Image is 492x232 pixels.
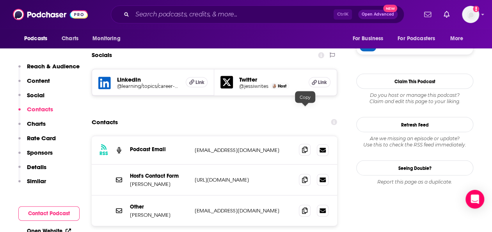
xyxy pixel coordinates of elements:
img: Jessi Hempel [272,84,276,88]
a: Link [309,77,330,87]
p: Contacts [27,105,53,113]
span: Ctrl K [334,9,352,20]
button: open menu [445,31,473,46]
p: Podcast Email [130,146,188,152]
button: open menu [393,31,446,46]
p: Other [130,203,188,210]
p: [EMAIL_ADDRESS][DOMAIN_NAME] [195,146,293,153]
button: Social [18,91,44,106]
a: @learning/topics/career-development-5 [117,83,179,89]
p: Charts [27,120,46,127]
h5: LinkedIn [117,75,179,83]
h2: Socials [92,48,112,62]
p: Host's Contact Form [130,172,188,179]
div: Claim and edit this page to your liking. [356,92,473,104]
p: Details [27,163,46,171]
span: Logged in as amooers [462,6,479,23]
button: open menu [19,31,57,46]
span: Monitoring [92,33,120,44]
h3: RSS [99,150,108,156]
button: Charts [18,120,46,134]
a: Show notifications dropdown [440,8,453,21]
p: [PERSON_NAME] [130,211,188,218]
button: Open AdvancedNew [358,10,398,19]
button: Contacts [18,105,53,120]
button: Sponsors [18,149,53,163]
div: Report this page as a duplicate. [356,178,473,185]
span: Open Advanced [362,12,394,16]
button: Details [18,163,46,178]
a: Link [186,77,208,87]
span: New [383,5,397,12]
h2: Contacts [92,114,118,129]
span: For Podcasters [398,33,435,44]
p: Reach & Audience [27,62,80,70]
div: Open Intercom Messenger [465,190,484,209]
a: Charts [57,31,83,46]
button: Claim This Podcast [356,73,473,89]
span: Host [278,83,286,88]
div: Are we missing an episode or update? Use this to check the RSS feed immediately. [356,135,473,148]
div: Search podcasts, credits, & more... [111,5,404,23]
button: Contact Podcast [18,206,80,221]
button: Content [18,77,50,91]
p: Similar [27,177,46,185]
button: Refresh Feed [356,117,473,132]
button: Show profile menu [462,6,479,23]
span: Podcasts [24,33,47,44]
span: More [450,33,464,44]
span: Link [195,79,204,85]
button: open menu [87,31,130,46]
p: Rate Card [27,134,56,142]
img: Podchaser - Follow, Share and Rate Podcasts [13,7,88,22]
span: Link [318,79,327,85]
a: Show notifications dropdown [421,8,434,21]
img: User Profile [462,6,479,23]
button: Similar [18,177,46,192]
button: Rate Card [18,134,56,149]
span: Charts [62,33,78,44]
h5: Twitter [239,75,302,83]
button: Reach & Audience [18,62,80,77]
p: [PERSON_NAME] [130,180,188,187]
p: [EMAIL_ADDRESS][DOMAIN_NAME] [195,207,293,214]
p: Sponsors [27,149,53,156]
p: Content [27,77,50,84]
p: Social [27,91,44,99]
a: @jessiwrites [239,83,268,89]
input: Search podcasts, credits, & more... [132,8,334,21]
a: Seeing Double? [356,160,473,175]
div: Copy [295,91,315,103]
svg: Add a profile image [473,6,479,12]
span: For Business [352,33,383,44]
p: [URL][DOMAIN_NAME] [195,176,293,183]
button: open menu [347,31,393,46]
span: Do you host or manage this podcast? [356,92,473,98]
